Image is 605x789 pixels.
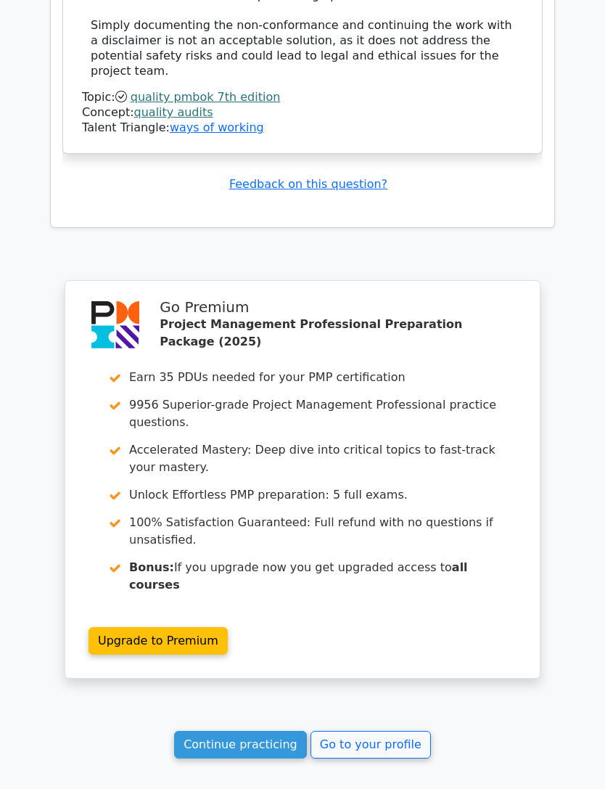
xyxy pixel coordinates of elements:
div: Talent Triangle: [82,90,523,135]
div: Concept: [82,105,523,120]
a: Feedback on this question? [229,177,387,191]
a: Go to your profile [310,731,431,759]
a: ways of working [170,120,264,134]
a: quality audits [134,105,213,119]
a: Continue practicing [174,731,307,759]
a: Upgrade to Premium [89,627,228,655]
a: quality pmbok 7th edition [131,90,281,104]
div: Topic: [82,90,523,105]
